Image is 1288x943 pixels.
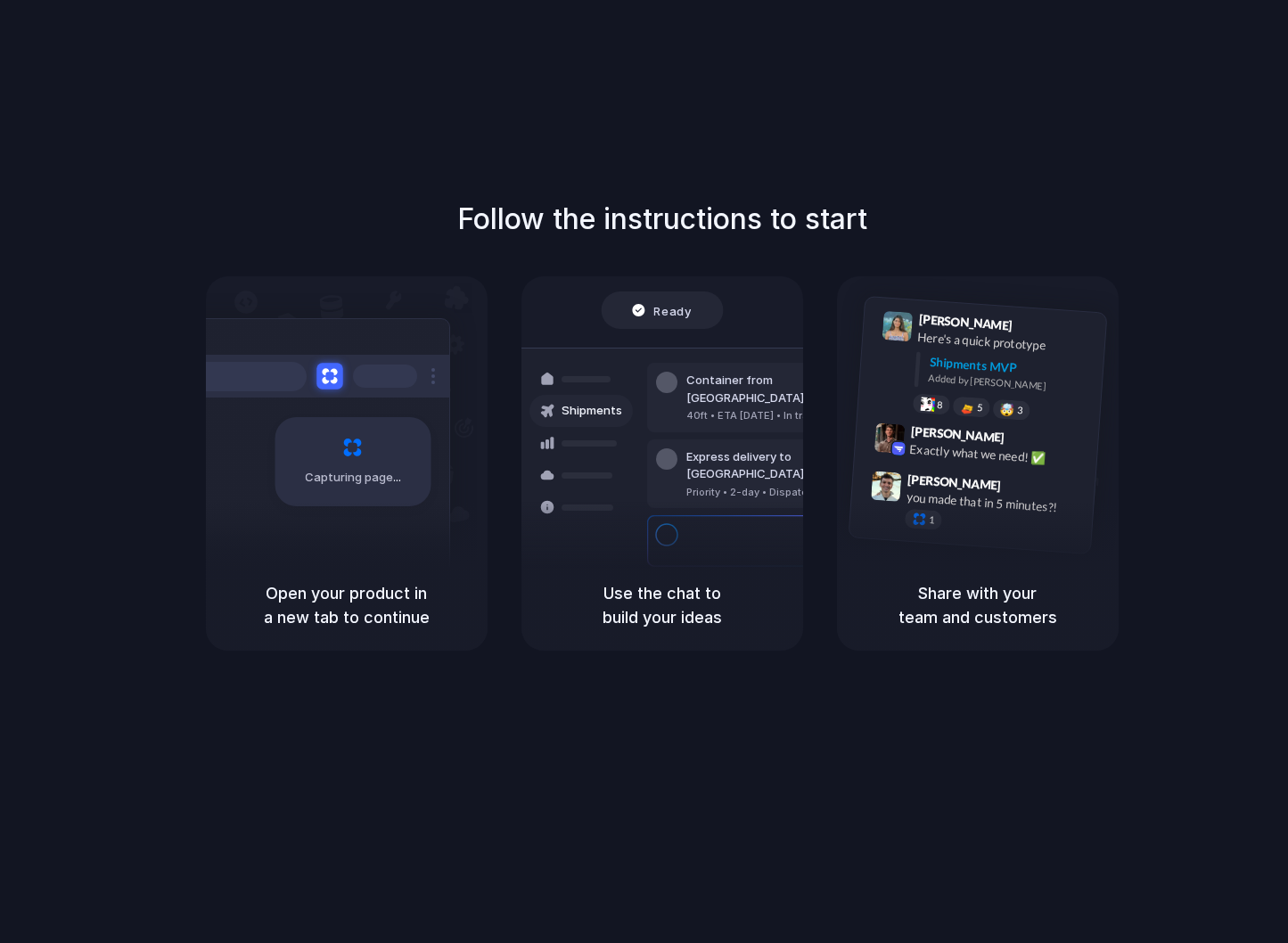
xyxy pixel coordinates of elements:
span: 8 [936,400,942,410]
span: Capturing page [305,469,404,487]
span: 9:42 AM [1009,430,1046,451]
span: 9:41 AM [1017,318,1054,340]
div: Added by [PERSON_NAME] [928,371,1092,397]
span: 3 [1016,406,1022,415]
span: 1 [928,515,934,525]
span: 9:47 AM [1006,478,1043,499]
span: [PERSON_NAME] [918,309,1013,335]
span: Shipments [562,402,622,420]
span: 5 [976,403,982,413]
div: Express delivery to [GEOGRAPHIC_DATA] [686,448,879,483]
h5: Share with your team and customers [858,581,1097,629]
div: 40ft • ETA [DATE] • In transit [686,408,879,423]
h1: Follow the instructions to start [457,198,867,241]
div: Container from [GEOGRAPHIC_DATA] [686,372,879,406]
div: 🤯 [999,403,1014,416]
span: Ready [653,301,691,319]
div: Here's a quick prototype [916,328,1095,358]
h5: Open your product in a new tab to continue [227,581,466,629]
span: [PERSON_NAME] [907,470,1001,496]
span: [PERSON_NAME] [910,422,1005,447]
div: Priority • 2-day • Dispatched [686,485,879,500]
h5: Use the chat to build your ideas [543,581,782,629]
div: you made that in 5 minutes?! [906,488,1084,518]
div: Shipments MVP [929,353,1094,382]
div: Exactly what we need! ✅ [909,439,1087,470]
